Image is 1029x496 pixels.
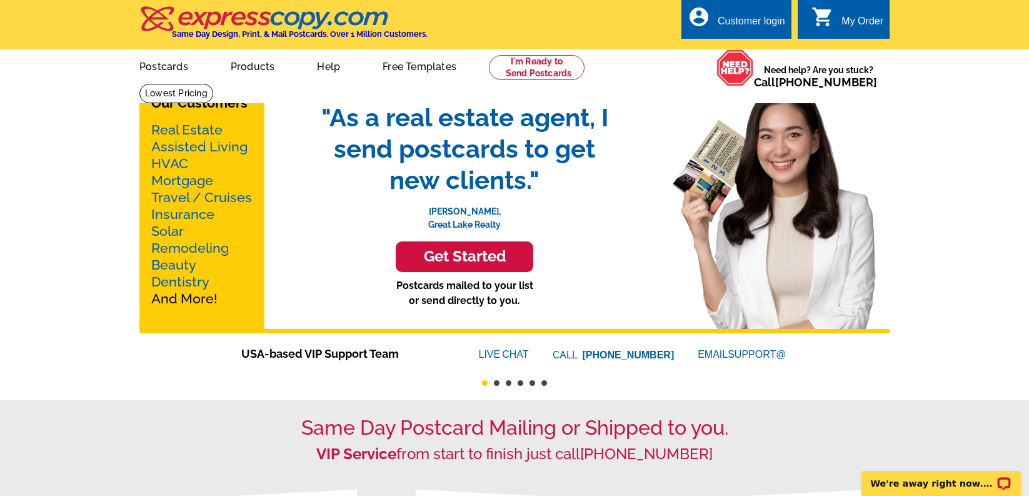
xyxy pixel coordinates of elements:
[506,380,511,386] button: 3 of 6
[172,29,428,39] h4: Same Day Design, Print, & Mail Postcards. Over 1 Million Customers.
[530,380,535,386] button: 5 of 6
[151,257,196,273] a: Beauty
[553,348,580,363] font: CALL
[151,274,209,290] a: Dentistry
[411,248,518,266] h3: Get Started
[139,15,428,39] a: Same Day Design, Print, & Mail Postcards. Over 1 Million Customers.
[151,240,229,256] a: Remodeling
[151,190,252,205] a: Travel / Cruises
[775,76,877,89] a: [PHONE_NUMBER]
[151,206,214,222] a: Insurance
[151,156,188,171] a: HVAC
[718,16,785,33] div: Customer login
[119,51,208,80] a: Postcards
[698,349,788,360] a: EMAILSUPPORT@
[297,51,360,80] a: Help
[688,14,785,29] a: account_circle Customer login
[541,380,547,386] button: 6 of 6
[688,6,710,28] i: account_circle
[308,196,621,231] p: [PERSON_NAME], Great Lake Realty
[754,76,877,89] span: Call
[308,102,621,196] span: "As a real estate agent, I send postcards to get new clients."
[241,345,441,362] span: USA-based VIP Support Team
[479,347,503,362] font: LIVE
[151,121,253,307] p: And More!
[151,173,213,188] a: Mortgage
[139,416,890,440] h1: Same Day Postcard Mailing or Shipped to you.
[151,223,184,239] a: Solar
[841,16,883,33] div: My Order
[139,445,890,463] h2: from start to finish just call
[716,49,754,86] img: help
[811,14,883,29] a: shopping_cart My Order
[151,139,248,154] a: Assisted Living
[583,350,675,360] a: [PHONE_NUMBER]
[482,380,488,386] button: 1 of 6
[308,241,621,272] a: Get Started
[754,64,883,89] span: Need help? Are you stuck?
[811,6,834,28] i: shopping_cart
[211,51,295,80] a: Products
[479,349,529,360] a: LIVECHAT
[518,380,523,386] button: 4 of 6
[316,445,396,463] strong: VIP Service
[580,445,713,463] a: [PHONE_NUMBER]
[853,457,1029,496] iframe: LiveChat chat widget
[728,347,788,362] font: SUPPORT@
[363,51,476,80] a: Free Templates
[494,380,499,386] button: 2 of 6
[151,122,223,138] a: Real Estate
[308,278,621,308] p: Postcards mailed to your list or send directly to you.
